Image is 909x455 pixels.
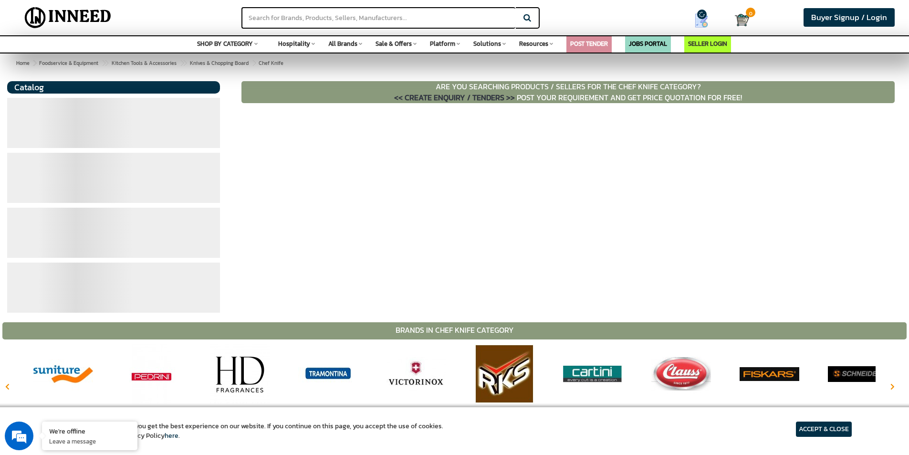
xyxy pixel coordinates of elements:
[110,57,178,69] a: Kitchen Tools & Accessories
[112,59,177,67] span: Kitchen Tools & Accessories
[33,59,36,67] span: >
[735,13,749,27] img: Cart
[563,344,623,404] img: 896-medium_default.jpg
[14,57,31,69] a: Home
[278,39,310,48] span: Hospitality
[430,39,455,48] span: Platform
[811,11,887,23] span: Buyer Signup / Login
[241,81,895,103] p: ARE YOU SEARCHING PRODUCTS / SELLERS FOR THE Chef Knife CATEGORY? POST YOUR REQUIREMENT AND GET P...
[210,344,270,404] img: 21-medium_default.jpg
[372,344,460,418] a: Victorinox
[165,431,178,441] a: here
[37,59,283,67] span: Chef Knife
[49,437,130,445] p: Leave a message
[2,374,12,383] button: Previous
[14,81,44,94] span: Catalog
[570,39,608,48] a: POST TENDER
[676,10,735,32] a: my Quotes
[49,426,130,435] div: We're offline
[188,57,251,69] a: Knives & Chopping Board
[107,344,196,418] a: Pedrini
[197,39,253,48] span: SHOP BY CATEGORY
[328,39,357,48] span: All Brands
[284,344,372,418] a: Tramontina
[241,7,515,29] input: Search for Brands, Products, Sellers, Manufacturers...
[828,344,888,404] img: 973-medium_default.jpg
[2,322,907,339] div: Brands in Chef Knife Category
[746,8,755,17] span: 0
[33,344,93,404] img: 20-medium_default.jpg
[629,39,667,48] a: JOBS PORTAL
[740,344,799,404] img: 928-medium_default.jpg
[651,344,711,404] img: 929-medium_default.jpg
[735,10,744,31] a: Cart 0
[804,8,895,27] a: Buyer Signup / Login
[196,344,284,418] a: Atlantic Chef
[57,422,443,441] article: We use cookies to ensure you get the best experience on our website. If you continue on this page...
[460,344,549,418] a: RKS
[39,59,98,67] span: Foodservice & Equipment
[394,92,517,103] a: << CREATE ENQUIRY / TENDERS >>
[376,39,412,48] span: Sale & Offers
[473,39,501,48] span: Solutions
[694,13,709,28] img: Show My Quotes
[387,344,446,404] img: 599-medium_default.jpg
[19,344,107,418] a: Remington
[796,422,852,437] article: ACCEPT & CLOSE
[298,344,358,404] img: 186-medium_default.jpg
[180,57,185,69] span: >
[102,57,106,69] span: >
[888,374,897,383] button: Next
[37,57,100,69] a: Foodservice & Equipment
[122,344,181,404] img: 52-medium_default.jpg
[475,344,534,404] img: 167-medium_default.jpg
[252,57,257,69] span: >
[190,59,249,67] span: Knives & Chopping Board
[519,39,548,48] span: Resources
[17,6,119,30] img: Inneed.Market
[394,92,515,103] span: << CREATE ENQUIRY / TENDERS >>
[688,39,727,48] a: SELLER LOGIN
